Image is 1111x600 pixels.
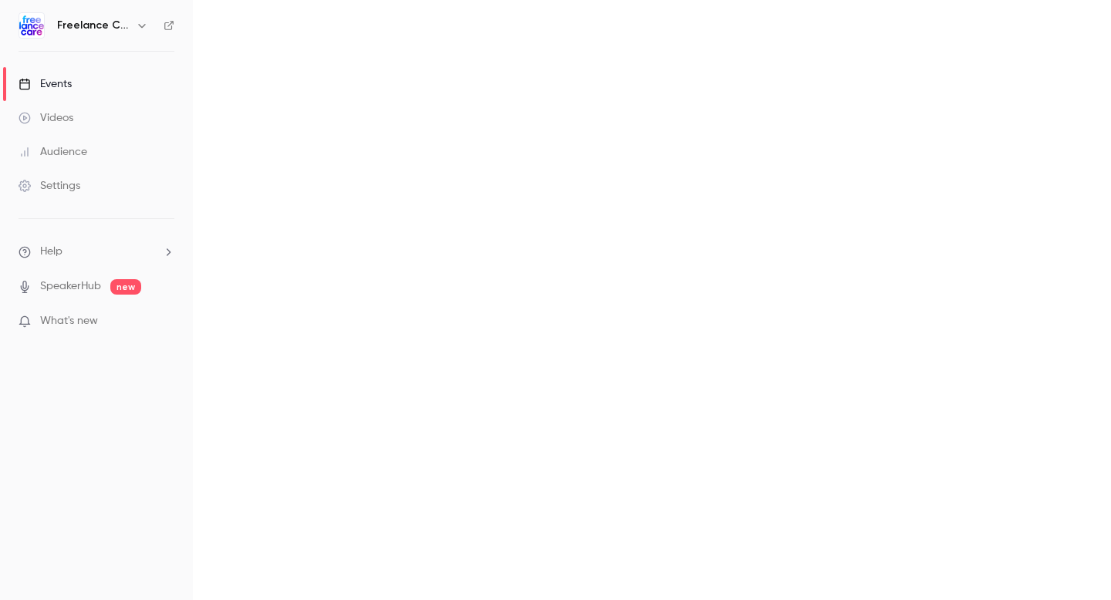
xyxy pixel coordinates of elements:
[19,76,72,92] div: Events
[19,110,73,126] div: Videos
[40,278,101,295] a: SpeakerHub
[19,244,174,260] li: help-dropdown-opener
[110,279,141,295] span: new
[19,144,87,160] div: Audience
[40,313,98,329] span: What's new
[40,244,62,260] span: Help
[57,18,130,33] h6: Freelance Care
[19,13,44,38] img: Freelance Care
[19,178,80,194] div: Settings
